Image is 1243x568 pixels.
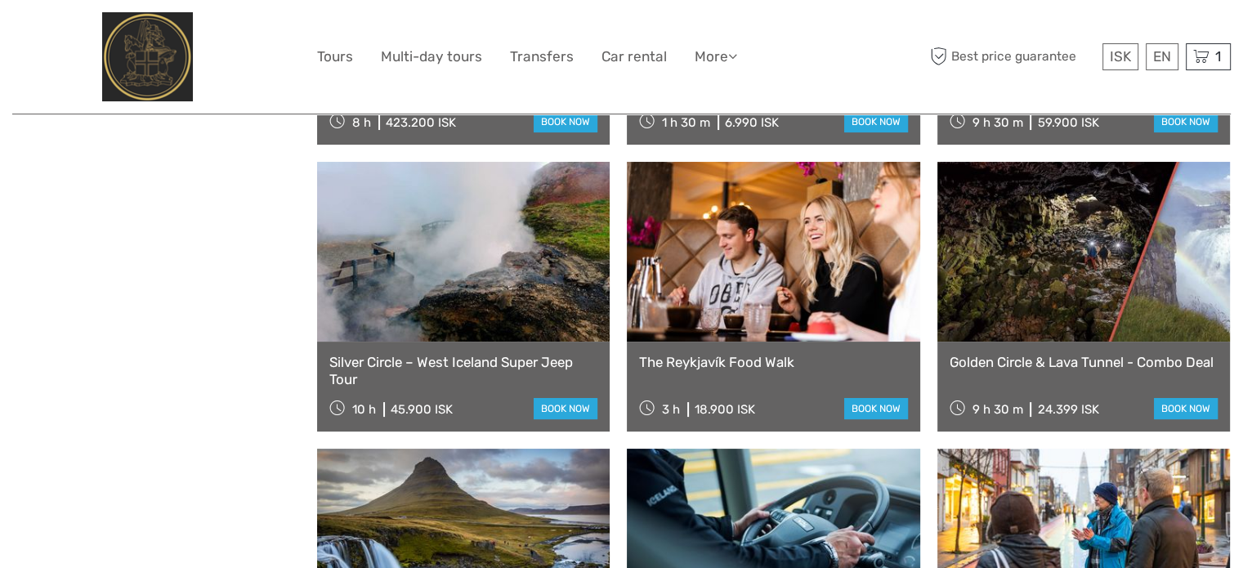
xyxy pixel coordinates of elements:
a: Car rental [601,45,667,69]
a: book now [844,398,908,419]
span: 8 h [352,115,371,130]
a: book now [534,111,597,132]
a: Tours [317,45,353,69]
a: Silver Circle – West Iceland Super Jeep Tour [329,354,597,387]
a: Transfers [510,45,574,69]
span: 9 h 30 m [972,402,1022,417]
div: 6.990 ISK [725,115,779,130]
a: More [695,45,737,69]
p: We're away right now. Please check back later! [23,29,185,42]
span: ISK [1110,48,1131,65]
span: 3 h [662,402,680,417]
span: 9 h 30 m [972,115,1022,130]
img: City Center Hotel [102,12,193,101]
button: Open LiveChat chat widget [188,25,208,45]
span: 1 h 30 m [662,115,710,130]
a: book now [844,111,908,132]
span: 10 h [352,402,376,417]
a: Multi-day tours [381,45,482,69]
span: 1 [1213,48,1223,65]
a: book now [1154,111,1218,132]
a: The Reykjavík Food Walk [639,354,907,370]
a: book now [1154,398,1218,419]
div: 18.900 ISK [695,402,755,417]
div: EN [1146,43,1178,70]
div: 24.399 ISK [1037,402,1098,417]
span: Best price guarantee [926,43,1098,70]
a: Golden Circle & Lava Tunnel - Combo Deal [950,354,1218,370]
div: 45.900 ISK [391,402,453,417]
a: book now [534,398,597,419]
div: 59.900 ISK [1037,115,1098,130]
div: 423.200 ISK [386,115,456,130]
